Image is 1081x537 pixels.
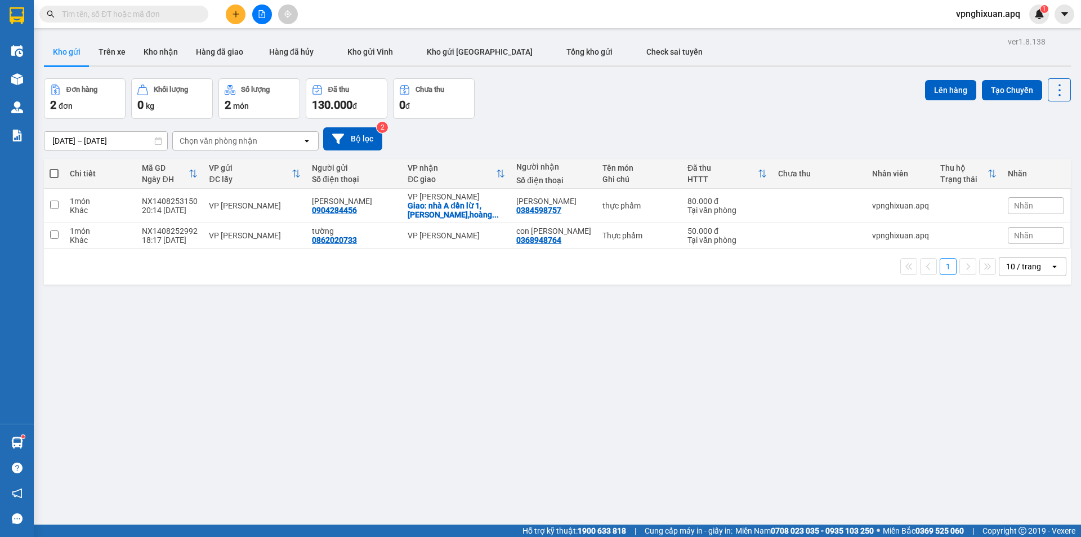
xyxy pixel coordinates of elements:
span: đ [352,101,357,110]
span: | [635,525,636,537]
div: vpnghixuan.apq [872,201,929,210]
div: 50.000 đ [687,227,767,236]
button: Kho nhận [135,38,187,65]
th: Toggle SortBy [136,159,203,189]
div: Số điện thoại [312,175,396,184]
img: warehouse-icon [11,101,23,113]
span: Miền Nam [735,525,874,537]
span: Hàng đã hủy [269,47,314,56]
button: Tạo Chuyến [982,80,1042,100]
button: Hàng đã giao [187,38,252,65]
div: Số điện thoại [516,176,591,185]
span: plus [232,10,240,18]
svg: open [302,136,311,145]
span: kg [146,101,154,110]
div: NX1408252992 [142,227,198,236]
div: Khác [70,206,131,215]
div: Đơn hàng [66,86,97,94]
div: Khác [70,236,131,245]
span: Cung cấp máy in - giấy in: [645,525,732,537]
div: ANH HẢI [312,197,396,206]
div: VP gửi [209,163,291,172]
div: ver 1.8.138 [1008,35,1046,48]
img: warehouse-icon [11,437,23,449]
img: solution-icon [11,130,23,141]
div: HTTT [687,175,758,184]
span: | [972,525,974,537]
div: Nhãn [1008,169,1064,178]
div: Trạng thái [940,175,988,184]
div: ĐC giao [408,175,496,184]
span: Miền Bắc [883,525,964,537]
div: Người gửi [312,163,396,172]
div: VP [PERSON_NAME] [209,231,300,240]
div: tường [312,227,396,236]
span: Kho gửi Vinh [347,47,393,56]
div: 20:14 [DATE] [142,206,198,215]
span: question-circle [12,463,23,473]
div: 18:17 [DATE] [142,236,198,245]
div: Khối lượng [154,86,188,94]
button: Kho gửi [44,38,90,65]
span: Kho gửi [GEOGRAPHIC_DATA] [427,47,533,56]
div: Đã thu [687,163,758,172]
span: vpnghixuan.apq [947,7,1029,21]
div: 0904284456 [312,206,357,215]
button: Đơn hàng2đơn [44,78,126,119]
svg: open [1050,262,1059,271]
button: Khối lượng0kg [131,78,213,119]
span: 0 [137,98,144,112]
button: Bộ lọc [323,127,382,150]
th: Toggle SortBy [203,159,306,189]
div: Số lượng [241,86,270,94]
img: warehouse-icon [11,73,23,85]
input: Tìm tên, số ĐT hoặc mã đơn [62,8,195,20]
button: plus [226,5,245,24]
div: 0862020733 [312,236,357,245]
div: Chi tiết [70,169,131,178]
span: Tổng kho gửi [566,47,613,56]
span: 2 [225,98,231,112]
th: Toggle SortBy [935,159,1002,189]
div: Ghi chú [602,175,676,184]
div: Đã thu [328,86,349,94]
img: warehouse-icon [11,45,23,57]
span: đơn [59,101,73,110]
div: Chưa thu [416,86,444,94]
button: caret-down [1055,5,1074,24]
div: Nhân viên [872,169,929,178]
strong: 0708 023 035 - 0935 103 250 [771,526,874,535]
sup: 1 [1040,5,1048,13]
div: 10 / trang [1006,261,1041,272]
sup: 1 [21,435,25,438]
span: Check sai tuyến [646,47,703,56]
span: 1 [1042,5,1046,13]
div: Giao: nhà A đền lừ 1, hoàng văn thụ,hoàng mai ,hà nội [408,201,505,219]
strong: 1900 633 818 [578,526,626,535]
span: Hỗ trợ kỹ thuật: [522,525,626,537]
span: 2 [50,98,56,112]
span: message [12,513,23,524]
span: Nhãn [1014,201,1033,210]
div: Ngày ĐH [142,175,189,184]
div: Người nhận [516,162,591,171]
th: Toggle SortBy [682,159,772,189]
div: Tên món [602,163,676,172]
span: 130.000 [312,98,352,112]
div: Mã GD [142,163,189,172]
img: logo-vxr [10,7,24,24]
div: VP nhận [408,163,496,172]
span: notification [12,488,23,499]
button: 1 [940,258,957,275]
div: 80.000 đ [687,197,767,206]
th: Toggle SortBy [402,159,511,189]
span: file-add [258,10,266,18]
div: VP [PERSON_NAME] [408,192,505,201]
div: 1 món [70,197,131,206]
div: vpnghixuan.apq [872,231,929,240]
button: aim [278,5,298,24]
div: thực phẩm [602,201,676,210]
button: Trên xe [90,38,135,65]
div: con Tùng [516,227,591,236]
button: Chưa thu0đ [393,78,475,119]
